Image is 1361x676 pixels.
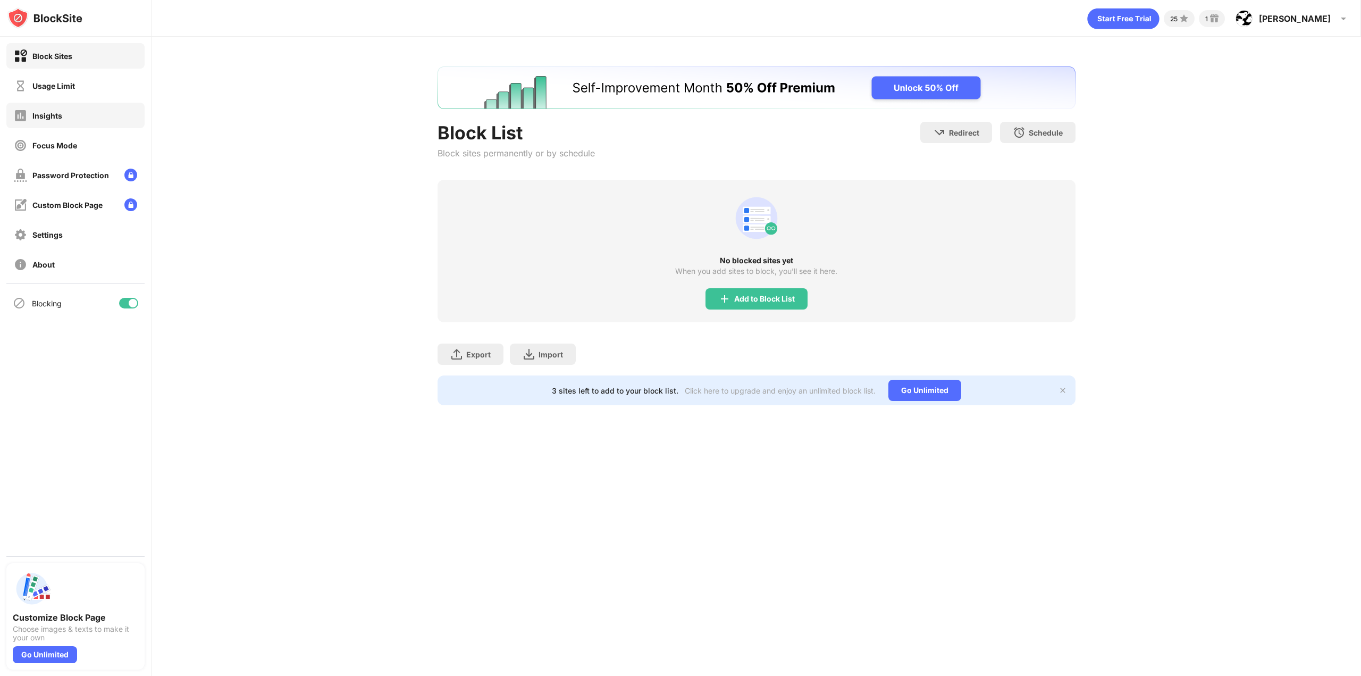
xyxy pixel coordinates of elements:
img: focus-off.svg [14,139,27,152]
img: push-custom-page.svg [13,570,51,608]
img: ACg8ocI9yd_ap0zbeiP76PH0v8Y4utsDoKvNOA6Gp_a3dntmTKmvp2w=s96-c [1236,10,1253,27]
img: blocking-icon.svg [13,297,26,310]
div: Settings [32,230,63,239]
div: [PERSON_NAME] [1259,13,1331,24]
img: reward-small.svg [1208,12,1221,25]
img: settings-off.svg [14,228,27,241]
div: Customize Block Page [13,612,138,623]
div: Choose images & texts to make it your own [13,625,138,642]
img: lock-menu.svg [124,198,137,211]
div: Import [539,350,563,359]
img: password-protection-off.svg [14,169,27,182]
div: Block Sites [32,52,72,61]
div: Custom Block Page [32,201,103,210]
iframe: Banner [438,66,1076,109]
div: Add to Block List [734,295,795,303]
img: time-usage-off.svg [14,79,27,93]
div: Click here to upgrade and enjoy an unlimited block list. [685,386,876,395]
div: Blocking [32,299,62,308]
div: 1 [1205,15,1208,23]
div: Password Protection [32,171,109,180]
div: Redirect [949,128,979,137]
div: 25 [1170,15,1178,23]
img: logo-blocksite.svg [7,7,82,29]
img: x-button.svg [1058,386,1067,395]
img: customize-block-page-off.svg [14,198,27,212]
img: insights-off.svg [14,109,27,122]
div: Go Unlimited [13,646,77,663]
div: animation [731,193,782,244]
div: When you add sites to block, you’ll see it here. [675,267,837,276]
div: Focus Mode [32,141,77,150]
img: points-small.svg [1178,12,1190,25]
div: Go Unlimited [888,380,961,401]
img: block-on.svg [14,49,27,63]
img: lock-menu.svg [124,169,137,181]
div: Block List [438,122,595,144]
div: About [32,260,55,269]
div: Export [466,350,491,359]
div: animation [1087,8,1160,29]
div: No blocked sites yet [438,256,1076,265]
div: 3 sites left to add to your block list. [552,386,678,395]
img: about-off.svg [14,258,27,271]
div: Block sites permanently or by schedule [438,148,595,158]
div: Schedule [1029,128,1063,137]
div: Usage Limit [32,81,75,90]
div: Insights [32,111,62,120]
